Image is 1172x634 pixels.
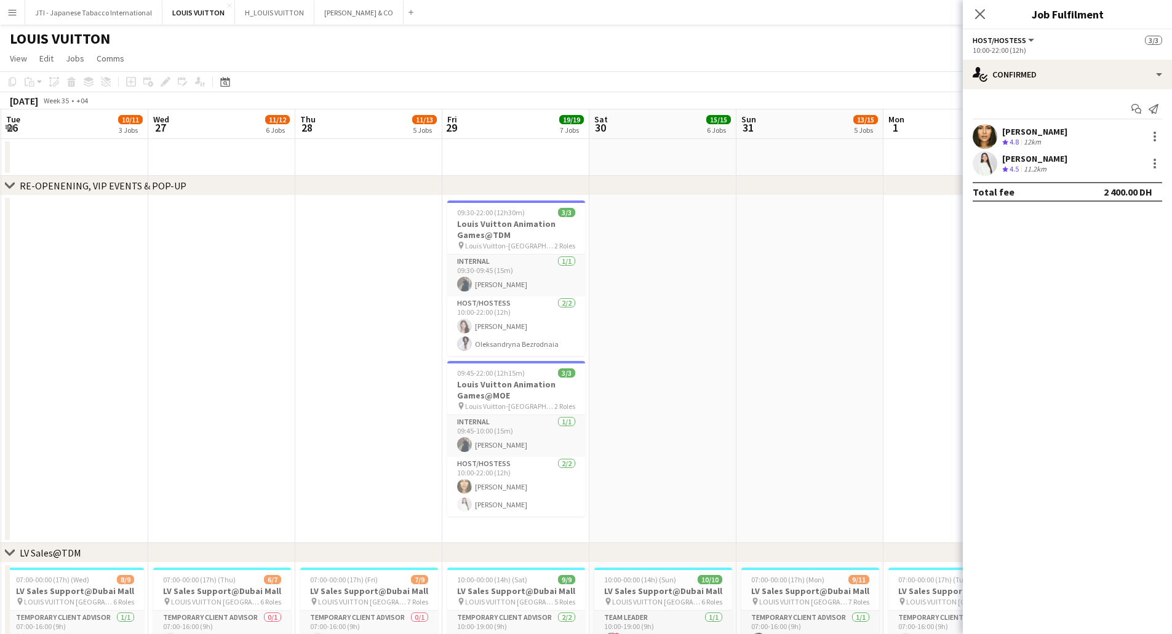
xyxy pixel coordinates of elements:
[413,125,436,135] div: 5 Jobs
[457,368,525,378] span: 09:45-22:00 (12h15m)
[558,208,575,217] span: 3/3
[318,597,407,606] span: LOUIS VUITTON [GEOGRAPHIC_DATA] - [GEOGRAPHIC_DATA]
[10,53,27,64] span: View
[113,597,134,606] span: 6 Roles
[1021,164,1049,175] div: 11.2km
[1002,153,1067,164] div: [PERSON_NAME]
[41,96,71,105] span: Week 35
[887,121,904,135] span: 1
[447,255,585,296] app-card-role: Internal1/109:30-09:45 (15m)[PERSON_NAME]
[1010,137,1019,146] span: 4.8
[412,115,437,124] span: 11/13
[558,575,575,584] span: 9/9
[39,53,54,64] span: Edit
[16,575,89,584] span: 07:00-00:00 (17h) (Wed)
[604,575,676,584] span: 10:00-00:00 (14h) (Sun)
[1010,164,1019,173] span: 4.5
[407,597,428,606] span: 7 Roles
[97,53,124,64] span: Comms
[265,115,290,124] span: 11/12
[741,114,756,125] span: Sun
[707,125,730,135] div: 6 Jobs
[447,415,585,457] app-card-role: Internal1/109:45-10:00 (15m)[PERSON_NAME]
[10,95,38,107] div: [DATE]
[906,597,995,606] span: LOUIS VUITTON [GEOGRAPHIC_DATA] - [GEOGRAPHIC_DATA]
[447,296,585,356] app-card-role: Host/Hostess2/210:00-22:00 (12h)[PERSON_NAME]Oleksandryna Bezrodnaia
[457,575,527,584] span: 10:00-00:00 (14h) (Sat)
[447,457,585,517] app-card-role: Host/Hostess2/210:00-22:00 (12h)[PERSON_NAME][PERSON_NAME]
[10,30,110,48] h1: LOUIS VUITTON
[5,50,32,66] a: View
[300,585,438,596] h3: LV Sales Support@Dubai Mall
[701,597,722,606] span: 6 Roles
[1104,186,1152,198] div: 2 400.00 DH
[888,585,1026,596] h3: LV Sales Support@Dubai Mall
[447,361,585,517] app-job-card: 09:45-22:00 (12h15m)3/3Louis Vuitton Animation Games@MOE Louis Vuitton-[GEOGRAPHIC_DATA]2 RolesIn...
[751,575,824,584] span: 07:00-00:00 (17h) (Mon)
[163,575,236,584] span: 07:00-00:00 (17h) (Thu)
[20,547,81,559] div: LV Sales@TDM
[6,585,144,596] h3: LV Sales Support@Dubai Mall
[848,575,869,584] span: 9/11
[457,208,525,217] span: 09:30-22:00 (12h30m)
[554,402,575,411] span: 2 Roles
[594,114,608,125] span: Sat
[24,597,113,606] span: LOUIS VUITTON [GEOGRAPHIC_DATA] - [GEOGRAPHIC_DATA]
[554,597,575,606] span: 5 Roles
[447,585,585,596] h3: LV Sales Support@Dubai Mall
[447,218,585,240] h3: Louis Vuitton Animation Games@TDM
[594,585,732,596] h3: LV Sales Support@Dubai Mall
[612,597,701,606] span: LOUIS VUITTON [GEOGRAPHIC_DATA] - [GEOGRAPHIC_DATA]
[171,597,260,606] span: LOUIS VUITTON [GEOGRAPHIC_DATA] - [GEOGRAPHIC_DATA]
[300,114,316,125] span: Thu
[759,597,848,606] span: LOUIS VUITTON [GEOGRAPHIC_DATA] - [GEOGRAPHIC_DATA]
[235,1,314,25] button: H_LOUIS VUITTON
[447,114,457,125] span: Fri
[310,575,378,584] span: 07:00-00:00 (17h) (Fri)
[698,575,722,584] span: 10/10
[260,597,281,606] span: 6 Roles
[963,60,1172,89] div: Confirmed
[117,575,134,584] span: 8/9
[973,36,1036,45] button: Host/Hostess
[554,241,575,250] span: 2 Roles
[445,121,457,135] span: 29
[854,125,877,135] div: 5 Jobs
[118,115,143,124] span: 10/11
[898,575,970,584] span: 07:00-00:00 (17h) (Tue)
[973,36,1026,45] span: Host/Hostess
[1145,36,1162,45] span: 3/3
[1021,137,1043,148] div: 12km
[447,379,585,401] h3: Louis Vuitton Animation Games@MOE
[153,114,169,125] span: Wed
[592,121,608,135] span: 30
[741,585,879,596] h3: LV Sales Support@Dubai Mall
[76,96,88,105] div: +04
[4,121,20,135] span: 26
[411,575,428,584] span: 7/9
[739,121,756,135] span: 31
[963,6,1172,22] h3: Job Fulfilment
[465,241,554,250] span: Louis Vuitton-[GEOGRAPHIC_DATA]
[1002,126,1067,137] div: [PERSON_NAME]
[558,368,575,378] span: 3/3
[848,597,869,606] span: 7 Roles
[853,115,878,124] span: 13/15
[153,585,291,596] h3: LV Sales Support@Dubai Mall
[61,50,89,66] a: Jobs
[559,115,584,124] span: 19/19
[465,597,554,606] span: LOUIS VUITTON [GEOGRAPHIC_DATA] - [GEOGRAPHIC_DATA]
[560,125,583,135] div: 7 Jobs
[298,121,316,135] span: 28
[151,121,169,135] span: 27
[119,125,142,135] div: 3 Jobs
[20,180,186,192] div: RE-OPENENING, VIP EVENTS & POP-UP
[888,114,904,125] span: Mon
[447,200,585,356] app-job-card: 09:30-22:00 (12h30m)3/3Louis Vuitton Animation Games@TDM Louis Vuitton-[GEOGRAPHIC_DATA]2 RolesIn...
[66,53,84,64] span: Jobs
[162,1,235,25] button: LOUIS VUITTON
[706,115,731,124] span: 15/15
[25,1,162,25] button: JTI - Japanese Tabacco International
